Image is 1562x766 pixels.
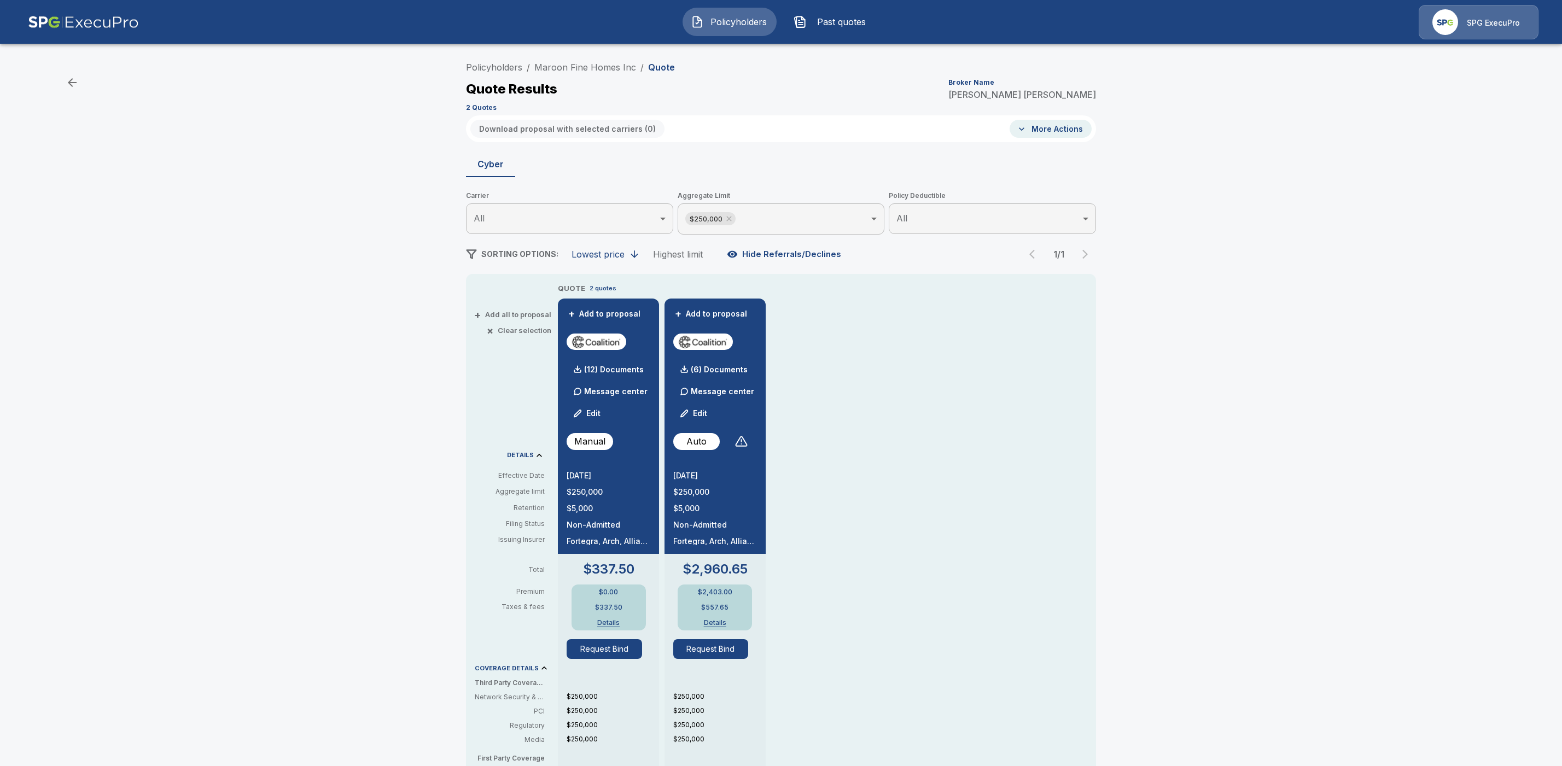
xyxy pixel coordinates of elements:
[474,311,481,318] span: +
[678,190,885,201] span: Aggregate Limit
[794,15,807,28] img: Past quotes Icon
[683,8,777,36] button: Policyholders IconPolicyholders
[475,471,545,481] p: Effective Date
[568,310,575,318] span: +
[701,604,728,611] p: $557.65
[466,104,497,111] p: 2 Quotes
[686,435,707,448] p: Auto
[698,589,732,595] p: $2,403.00
[691,15,704,28] img: Policyholders Icon
[534,62,636,73] a: Maroon Fine Homes Inc
[673,472,757,480] p: [DATE]
[567,706,659,716] p: $250,000
[675,310,681,318] span: +
[653,249,703,260] div: Highest limit
[574,435,605,448] p: Manual
[476,311,551,318] button: +Add all to proposal
[567,639,650,659] span: Request Bind
[599,589,618,595] p: $0.00
[948,90,1096,99] p: [PERSON_NAME] [PERSON_NAME]
[673,308,750,320] button: +Add to proposal
[567,639,642,659] button: Request Bind
[595,604,622,611] p: $337.50
[673,537,757,545] p: Fortegra, Arch, Allianz, Aspen, Vantage
[567,308,643,320] button: +Add to proposal
[567,734,659,744] p: $250,000
[811,15,871,28] span: Past quotes
[648,63,675,72] p: Quote
[470,120,665,138] button: Download proposal with selected carriers (0)
[889,190,1096,201] span: Policy Deductible
[507,452,534,458] p: DETAILS
[896,213,907,224] span: All
[475,665,539,671] p: COVERAGE DETAILS
[673,720,766,730] p: $250,000
[475,604,553,610] p: Taxes & fees
[466,62,522,73] a: Policyholders
[571,334,622,350] img: coalitioncyber
[675,402,713,424] button: Edit
[693,619,737,626] button: Details
[481,249,558,259] span: SORTING OPTIONS:
[475,566,553,573] p: Total
[683,563,748,576] p: $2,960.65
[673,488,757,496] p: $250,000
[948,79,994,86] p: Broker Name
[466,83,557,96] p: Quote Results
[567,521,650,529] p: Non-Admitted
[527,61,530,74] li: /
[475,678,553,688] p: Third Party Coverage
[1010,120,1092,138] button: More Actions
[691,366,748,373] p: (6) Documents
[584,366,644,373] p: (12) Documents
[567,537,650,545] p: Fortegra, Arch, Allianz, Aspen, Vantage
[673,692,766,701] p: $250,000
[475,588,553,595] p: Premium
[475,735,545,745] p: Media
[685,212,736,225] div: $250,000
[487,327,493,334] span: ×
[673,505,757,512] p: $5,000
[587,619,631,626] button: Details
[673,639,757,659] span: Request Bind
[475,535,545,545] p: Issuing Insurer
[673,734,766,744] p: $250,000
[475,706,545,716] p: PCI
[572,249,625,260] div: Lowest price
[567,505,650,512] p: $5,000
[466,61,675,74] nav: breadcrumb
[673,639,749,659] button: Request Bind
[640,61,644,74] li: /
[685,213,727,225] span: $250,000
[567,692,659,701] p: $250,000
[725,244,846,265] button: Hide Referrals/Declines
[567,488,650,496] p: $250,000
[489,327,551,334] button: ×Clear selection
[1432,9,1458,35] img: Agency Icon
[475,503,545,513] p: Retention
[475,753,553,763] p: First Party Coverage
[466,151,515,177] button: Cyber
[567,720,659,730] p: $250,000
[475,692,545,702] p: Network Security & Privacy Liability
[678,334,728,350] img: coalitioncyber
[708,15,768,28] span: Policyholders
[785,8,879,36] button: Past quotes IconPast quotes
[28,5,139,39] img: AA Logo
[583,563,634,576] p: $337.50
[475,487,545,496] p: Aggregate limit
[1467,17,1520,28] p: SPG ExecuPro
[466,190,673,201] span: Carrier
[475,721,545,730] p: Regulatory
[590,284,616,293] p: 2 quotes
[567,472,650,480] p: [DATE]
[1048,250,1070,259] p: 1 / 1
[569,402,606,424] button: Edit
[558,283,585,294] p: QUOTE
[474,213,485,224] span: All
[691,385,754,397] p: Message center
[673,521,757,529] p: Non-Admitted
[673,706,766,716] p: $250,000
